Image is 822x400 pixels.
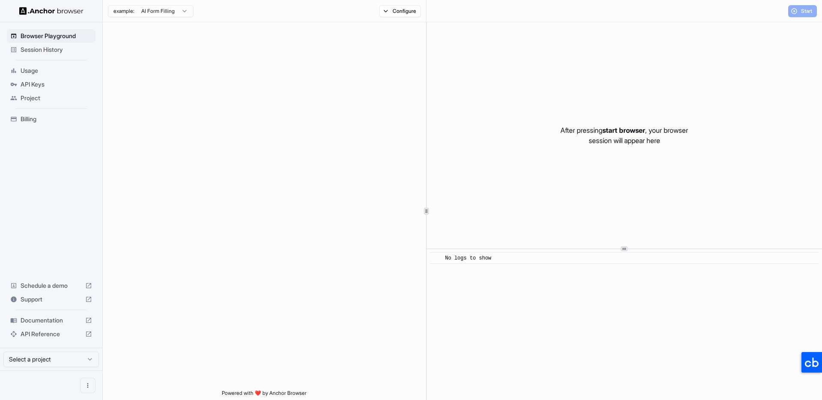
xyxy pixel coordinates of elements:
div: Schedule a demo [7,279,95,293]
div: Documentation [7,313,95,327]
span: ​ [435,254,439,263]
div: Usage [7,64,95,78]
button: Configure [379,5,421,17]
span: Project [21,94,92,102]
div: Project [7,91,95,105]
button: Open menu [80,378,95,393]
p: After pressing , your browser session will appear here [560,125,688,146]
span: start browser [602,126,645,134]
div: API Reference [7,327,95,341]
span: Support [21,295,82,304]
span: Documentation [21,316,82,325]
div: Browser Playground [7,29,95,43]
span: API Reference [21,330,82,338]
div: Session History [7,43,95,57]
span: Schedule a demo [21,281,82,290]
span: Browser Playground [21,32,92,40]
span: No logs to show [445,255,491,261]
span: Billing [21,115,92,123]
span: API Keys [21,80,92,89]
span: example: [113,8,134,15]
span: Usage [21,66,92,75]
div: Support [7,293,95,306]
div: API Keys [7,78,95,91]
span: Powered with ❤️ by Anchor Browser [222,390,307,400]
div: Billing [7,112,95,126]
span: Session History [21,45,92,54]
img: Anchor Logo [19,7,83,15]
